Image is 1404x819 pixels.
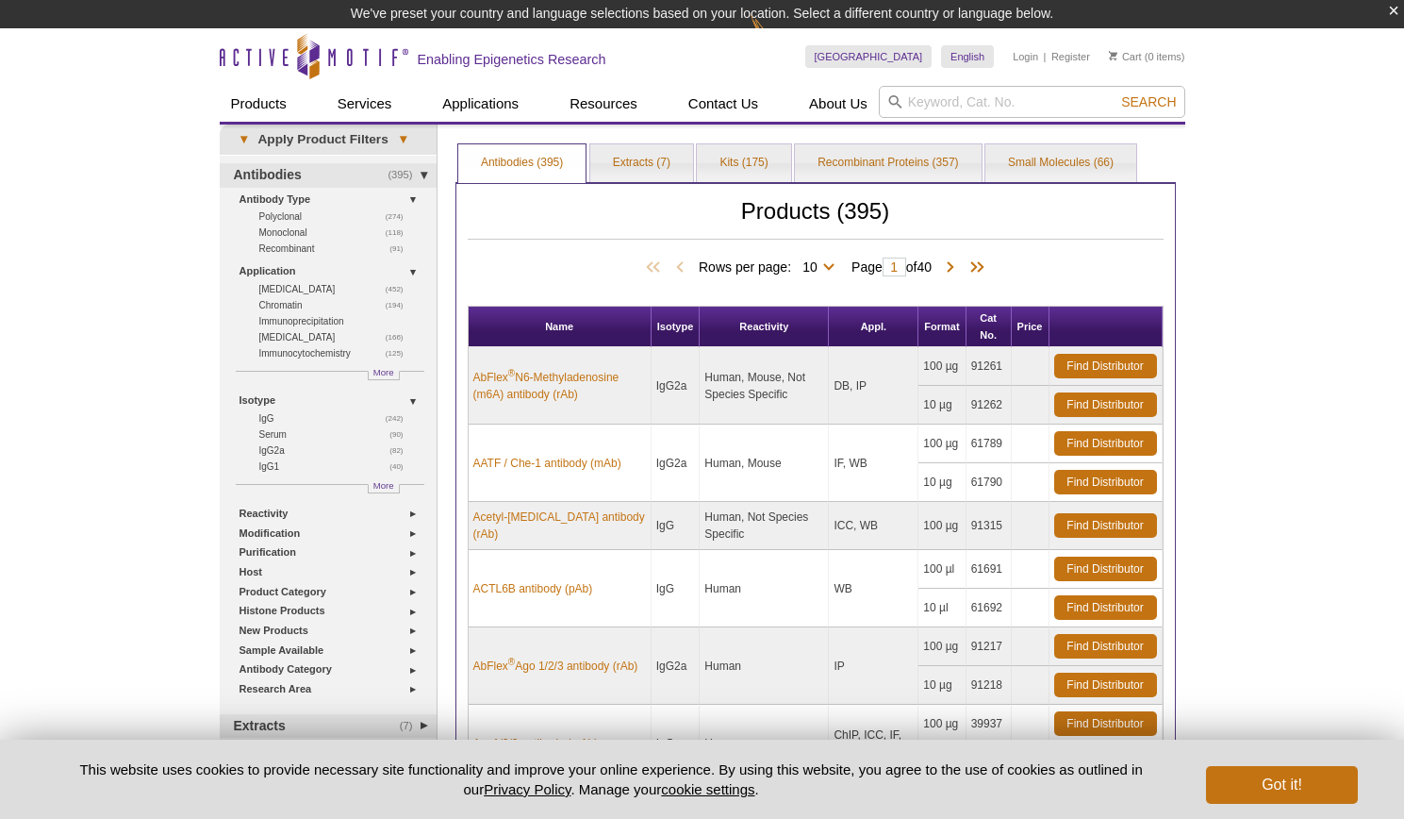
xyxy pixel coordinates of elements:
td: DB, IP [829,347,918,425]
a: Antibodies (395) [458,144,586,182]
td: IgG2a [652,425,701,502]
span: ▾ [388,131,418,148]
a: Small Molecules (66) [985,144,1136,182]
td: Human [700,627,829,705]
td: Human, Not Species Specific [700,502,829,550]
a: ACTL6B antibody (pAb) [473,580,593,597]
span: (452) [386,281,414,297]
a: (166)[MEDICAL_DATA] [259,329,414,345]
th: Name [469,307,652,347]
span: More [373,364,394,380]
span: Rows per page: [699,257,842,276]
td: Human [700,550,829,627]
button: Got it! [1206,766,1357,804]
a: Contact Us [677,86,769,122]
td: Human, Mouse, Not Species Specific [700,347,829,425]
a: Purification [240,543,425,562]
li: | [1044,45,1047,68]
span: (274) [386,209,414,225]
h2: Products (395) [468,203,1164,240]
p: This website uses cookies to provide necessary site functionality and improve your online experie... [47,760,1176,799]
a: Applications [431,86,530,122]
span: Next Page [941,259,960,277]
a: (242)IgG [259,410,414,426]
th: Isotype [652,307,701,347]
a: Services [326,86,404,122]
th: Reactivity [700,307,829,347]
th: Format [918,307,966,347]
a: Histone Products [240,601,425,621]
a: Find Distributor [1054,634,1157,659]
img: Change Here [751,14,801,58]
span: (166) [386,329,414,345]
a: (395)Antibodies [220,163,437,188]
a: Antibody Type [240,190,425,209]
td: IF, WB [829,425,918,502]
th: Price [1012,307,1049,347]
span: First Page [642,259,670,277]
a: Reactivity [240,504,425,524]
a: AATF / Che-1 antibody (mAb) [473,455,621,472]
span: (7) [400,714,423,739]
a: AbFlex®N6-Methyladenosine (m6A) antibody (rAb) [473,369,646,403]
sup: ® [508,657,515,667]
a: Extracts (7) [590,144,693,182]
td: 100 µg [918,705,966,744]
a: Privacy Policy [484,781,570,797]
span: Search [1121,94,1176,109]
a: Host [240,562,425,582]
a: Find Distributor [1054,431,1157,456]
a: New Products [240,621,425,641]
td: 61789 [966,425,1012,463]
td: 61692 [966,589,1012,627]
span: (90) [389,426,413,443]
a: Find Distributor [1054,470,1157,494]
td: 100 µg [918,627,966,666]
a: Login [1013,50,1038,63]
li: (0 items) [1109,45,1185,68]
td: 91217 [966,627,1012,666]
td: IgG [652,550,701,627]
a: English [941,45,994,68]
span: (194) [386,297,414,313]
span: (40) [389,459,413,475]
td: Human [700,705,829,782]
button: Search [1115,93,1181,110]
a: Cart [1109,50,1142,63]
a: (118)Monoclonal [259,225,414,241]
a: Application [240,261,425,281]
a: (194)Chromatin Immunoprecipitation [259,297,414,329]
a: Find Distributor [1054,595,1157,620]
a: AbFlex®Ago 1/2/3 antibody (rAb) [473,658,638,675]
a: Register [1051,50,1090,63]
td: 91218 [966,666,1012,705]
span: Previous Page [670,259,689,277]
th: Cat No. [966,307,1012,347]
a: About Us [798,86,879,122]
a: (452)[MEDICAL_DATA] [259,281,414,297]
span: ▾ [229,131,258,148]
span: (82) [389,443,413,459]
td: ChIP, ICC, IF, IHC, IP, WB [829,705,918,782]
a: Products [220,86,298,122]
a: Ago1/2/3 antibody (mAb) [473,735,599,752]
td: 91315 [966,502,1012,550]
span: (91) [389,241,413,257]
a: Resources [558,86,649,122]
a: (274)Polyclonal [259,209,414,225]
a: Find Distributor [1054,711,1157,736]
td: 100 µg [918,425,966,463]
a: (90)Serum [259,426,414,443]
a: ▾Apply Product Filters▾ [220,125,437,155]
td: IgG2a [652,627,701,705]
a: (7)Extracts [220,714,437,739]
a: Find Distributor [1054,393,1157,417]
a: More [368,371,400,380]
th: Appl. [829,307,918,347]
td: WB [829,550,918,627]
span: (395) [388,163,422,188]
td: 91262 [966,386,1012,425]
td: 10 µg [918,386,966,425]
td: 39937 [966,705,1012,744]
a: Sample Available [240,641,425,660]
